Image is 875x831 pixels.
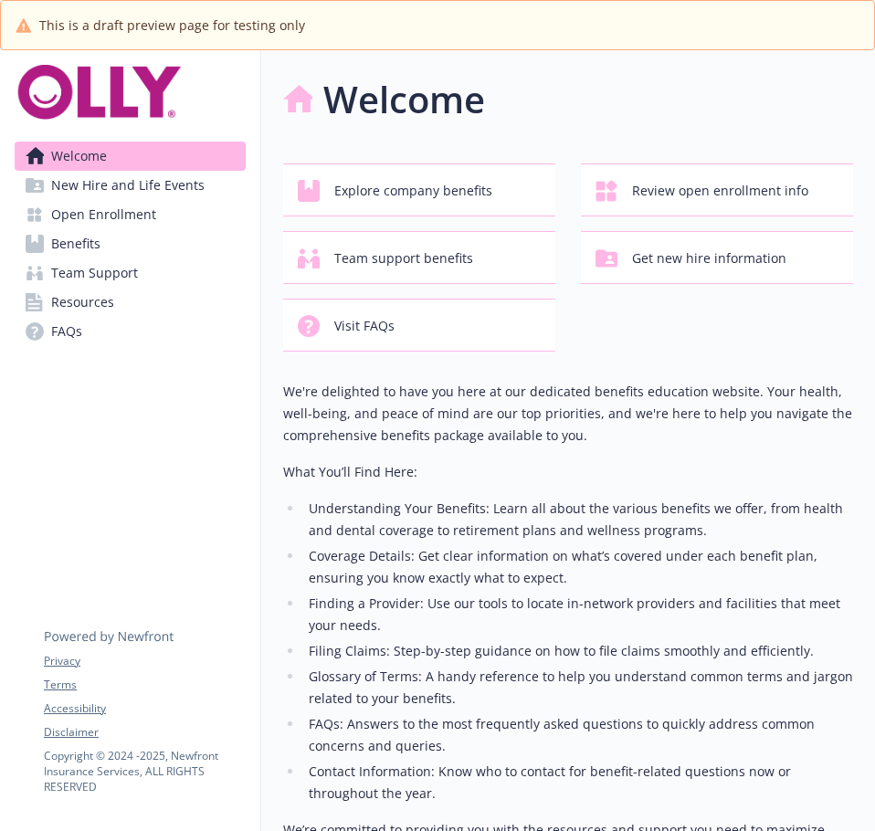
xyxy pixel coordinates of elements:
[15,229,246,258] a: Benefits
[44,724,245,741] a: Disclaimer
[44,748,245,794] p: Copyright © 2024 - 2025 , Newfront Insurance Services, ALL RIGHTS RESERVED
[334,174,492,208] span: Explore company benefits
[39,16,305,35] span: This is a draft preview page for testing only
[51,171,205,200] span: New Hire and Life Events
[632,174,808,208] span: Review open enrollment info
[283,381,853,447] p: We're delighted to have you here at our dedicated benefits education website. Your health, well-b...
[15,317,246,346] a: FAQs
[51,288,114,317] span: Resources
[283,299,555,352] button: Visit FAQs
[51,317,82,346] span: FAQs
[51,229,100,258] span: Benefits
[15,258,246,288] a: Team Support
[51,142,107,171] span: Welcome
[334,309,395,343] span: Visit FAQs
[15,288,246,317] a: Resources
[303,640,853,662] li: Filing Claims: Step-by-step guidance on how to file claims smoothly and efficiently.
[44,677,245,693] a: Terms
[581,163,853,216] button: Review open enrollment info
[303,666,853,710] li: Glossary of Terms: A handy reference to help you understand common terms and jargon related to yo...
[303,498,853,542] li: Understanding Your Benefits: Learn all about the various benefits we offer, from health and denta...
[44,700,245,717] a: Accessibility
[283,163,555,216] button: Explore company benefits
[15,171,246,200] a: New Hire and Life Events
[44,653,245,669] a: Privacy
[283,461,853,483] p: What You’ll Find Here:
[283,231,555,284] button: Team support benefits
[303,713,853,757] li: FAQs: Answers to the most frequently asked questions to quickly address common concerns and queries.
[15,142,246,171] a: Welcome
[303,545,853,589] li: Coverage Details: Get clear information on what’s covered under each benefit plan, ensuring you k...
[51,258,138,288] span: Team Support
[323,72,485,127] h1: Welcome
[15,200,246,229] a: Open Enrollment
[51,200,156,229] span: Open Enrollment
[581,231,853,284] button: Get new hire information
[303,593,853,636] li: Finding a Provider: Use our tools to locate in-network providers and facilities that meet your ne...
[334,241,473,276] span: Team support benefits
[632,241,786,276] span: Get new hire information
[303,761,853,805] li: Contact Information: Know who to contact for benefit-related questions now or throughout the year.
